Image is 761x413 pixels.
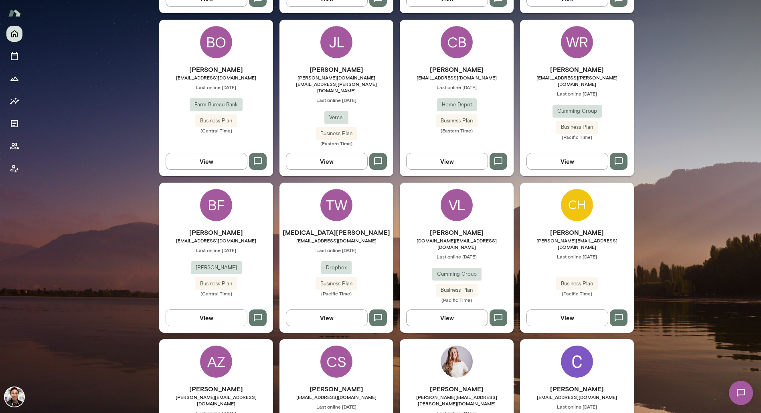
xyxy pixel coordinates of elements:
button: View [526,309,608,326]
h6: [PERSON_NAME] [159,384,273,394]
span: (Pacific Time) [400,297,514,303]
h6: [PERSON_NAME] [400,228,514,237]
button: View [526,153,608,170]
button: View [286,309,368,326]
div: WR [561,26,593,58]
img: Connie Poshala [561,346,593,378]
div: CB [441,26,473,58]
span: Last online [DATE] [520,253,634,260]
span: (Eastern Time) [400,127,514,134]
button: Growth Plan [6,71,22,87]
div: BF [200,189,232,221]
span: [DOMAIN_NAME][EMAIL_ADDRESS][DOMAIN_NAME] [400,237,514,250]
button: View [286,153,368,170]
div: AZ [200,346,232,378]
span: Home Depot [437,101,477,109]
img: Jeanenne Richert [441,346,473,378]
span: Business Plan [436,286,478,294]
h6: [PERSON_NAME] [400,65,514,74]
span: (Central Time) [159,290,273,297]
img: Albert Villarde [5,387,24,407]
span: Farm Bureau Bank [190,101,243,109]
span: (Pacific Time) [279,290,393,297]
button: Client app [6,161,22,177]
span: Cumming Group [432,270,482,278]
span: Last online [DATE] [279,247,393,253]
img: Christopher Lee [561,189,593,221]
span: (Pacific Time) [520,290,634,297]
div: JL [320,26,352,58]
span: (Pacific Time) [520,134,634,140]
span: Dropbox [321,264,352,272]
span: Business Plan [556,123,598,131]
h6: [PERSON_NAME] [520,228,634,237]
span: Cumming Group [553,107,602,115]
span: Last online [DATE] [520,90,634,97]
button: Insights [6,93,22,109]
span: Business Plan [436,117,478,125]
span: Last online [DATE] [400,84,514,90]
span: [EMAIL_ADDRESS][DOMAIN_NAME] [159,74,273,81]
span: Business Plan [556,280,598,288]
h6: [PERSON_NAME] [520,384,634,394]
span: Last online [DATE] [159,84,273,90]
span: Last online [DATE] [279,97,393,103]
span: Last online [DATE] [400,253,514,260]
span: Vercel [324,114,348,122]
span: Business Plan [195,280,237,288]
span: Business Plan [195,117,237,125]
button: View [166,309,247,326]
span: [PERSON_NAME] [191,264,242,272]
img: Mento [8,5,21,20]
span: Last online [DATE] [520,403,634,410]
div: TW [320,189,352,221]
span: (Central Time) [159,127,273,134]
div: BO [200,26,232,58]
span: [EMAIL_ADDRESS][PERSON_NAME][DOMAIN_NAME] [520,74,634,87]
button: View [406,153,488,170]
h6: [PERSON_NAME] [159,65,273,74]
span: (Eastern Time) [279,140,393,146]
span: [EMAIL_ADDRESS][DOMAIN_NAME] [520,394,634,400]
span: [PERSON_NAME][DOMAIN_NAME][EMAIL_ADDRESS][PERSON_NAME][DOMAIN_NAME] [279,74,393,94]
span: [EMAIL_ADDRESS][DOMAIN_NAME] [279,394,393,400]
span: [EMAIL_ADDRESS][DOMAIN_NAME] [400,74,514,81]
h6: [MEDICAL_DATA][PERSON_NAME] [279,228,393,237]
span: Last online [DATE] [159,247,273,253]
h6: [PERSON_NAME] [159,228,273,237]
span: [EMAIL_ADDRESS][DOMAIN_NAME] [279,237,393,244]
span: Last online [DATE] [279,403,393,410]
span: Business Plan [316,280,357,288]
span: Business Plan [316,130,357,138]
span: [PERSON_NAME][EMAIL_ADDRESS][PERSON_NAME][DOMAIN_NAME] [400,394,514,407]
div: CS [320,346,352,378]
h6: [PERSON_NAME] [279,384,393,394]
button: Sessions [6,48,22,64]
h6: [PERSON_NAME] [279,65,393,74]
span: [PERSON_NAME][EMAIL_ADDRESS][DOMAIN_NAME] [159,394,273,407]
span: [PERSON_NAME][EMAIL_ADDRESS][DOMAIN_NAME] [520,237,634,250]
button: View [406,309,488,326]
button: Members [6,138,22,154]
button: Home [6,26,22,42]
h6: [PERSON_NAME] [520,65,634,74]
h6: [PERSON_NAME] [400,384,514,394]
span: [EMAIL_ADDRESS][DOMAIN_NAME] [159,237,273,244]
button: Documents [6,116,22,132]
div: VL [441,189,473,221]
button: View [166,153,247,170]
